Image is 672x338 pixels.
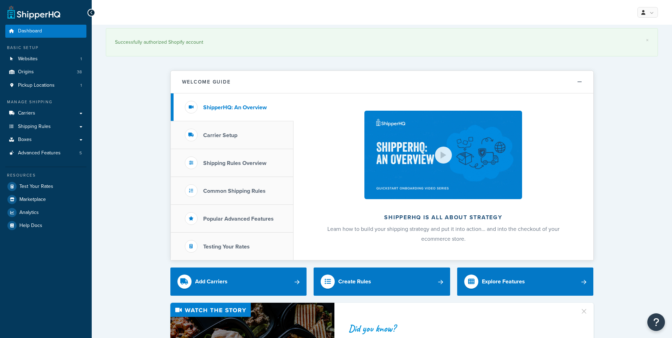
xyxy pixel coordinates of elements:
[80,82,82,88] span: 1
[170,268,307,296] a: Add Carriers
[5,66,86,79] a: Origins38
[18,137,32,143] span: Boxes
[203,216,274,222] h3: Popular Advanced Features
[19,197,46,203] span: Marketplace
[18,69,34,75] span: Origins
[482,277,525,287] div: Explore Features
[5,45,86,51] div: Basic Setup
[338,277,371,287] div: Create Rules
[327,225,559,243] span: Learn how to build your shipping strategy and put it into action… and into the checkout of your e...
[19,184,53,190] span: Test Your Rates
[5,206,86,219] a: Analytics
[18,82,55,88] span: Pickup Locations
[115,37,649,47] div: Successfully authorized Shopify account
[5,147,86,160] a: Advanced Features5
[5,53,86,66] a: Websites1
[5,99,86,105] div: Manage Shipping
[19,210,39,216] span: Analytics
[457,268,594,296] a: Explore Features
[5,66,86,79] li: Origins
[203,132,237,139] h3: Carrier Setup
[5,172,86,178] div: Resources
[5,79,86,92] a: Pickup Locations1
[5,147,86,160] li: Advanced Features
[5,180,86,193] a: Test Your Rates
[314,268,450,296] a: Create Rules
[18,150,61,156] span: Advanced Features
[5,120,86,133] a: Shipping Rules
[18,110,35,116] span: Carriers
[5,133,86,146] a: Boxes
[203,188,266,194] h3: Common Shipping Rules
[5,107,86,120] a: Carriers
[5,79,86,92] li: Pickup Locations
[5,25,86,38] a: Dashboard
[203,160,266,166] h3: Shipping Rules Overview
[312,214,575,221] h2: ShipperHQ is all about strategy
[77,69,82,75] span: 38
[646,37,649,43] a: ×
[364,111,522,199] img: ShipperHQ is all about strategy
[18,28,42,34] span: Dashboard
[19,223,42,229] span: Help Docs
[182,79,231,85] h2: Welcome Guide
[80,56,82,62] span: 1
[195,277,228,287] div: Add Carriers
[18,124,51,130] span: Shipping Rules
[5,219,86,232] a: Help Docs
[5,53,86,66] li: Websites
[647,313,665,331] button: Open Resource Center
[349,324,571,333] div: Did you know?
[171,71,593,93] button: Welcome Guide
[203,244,250,250] h3: Testing Your Rates
[203,104,267,111] h3: ShipperHQ: An Overview
[5,193,86,206] a: Marketplace
[79,150,82,156] span: 5
[18,56,38,62] span: Websites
